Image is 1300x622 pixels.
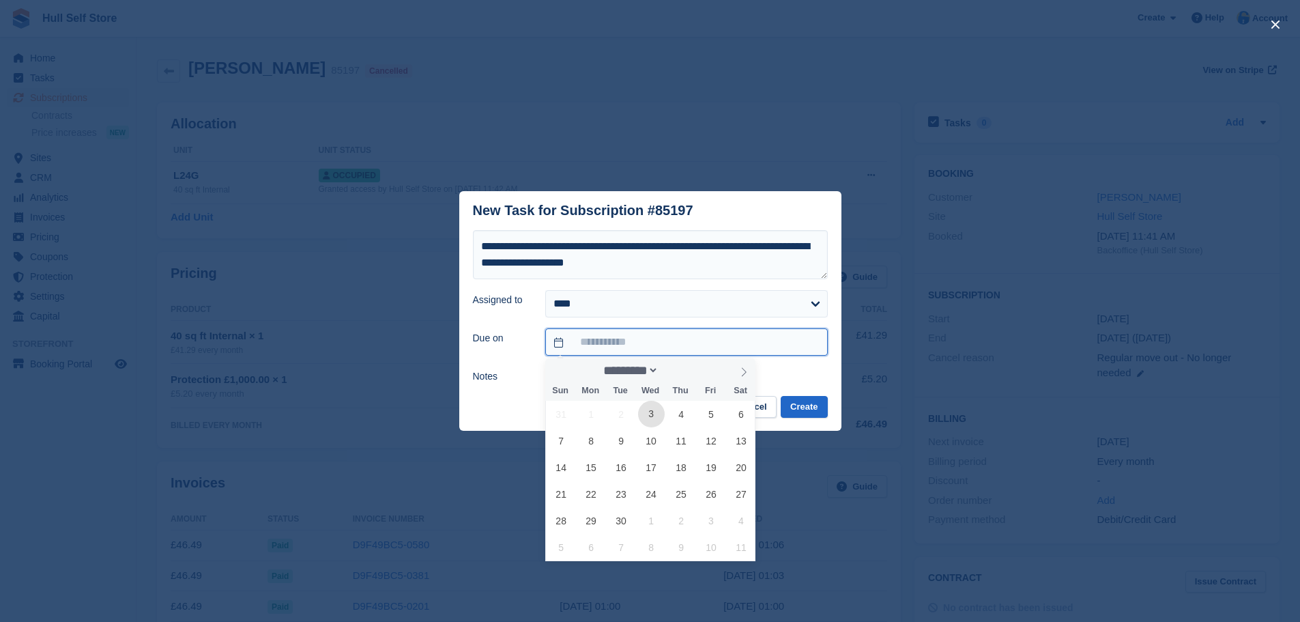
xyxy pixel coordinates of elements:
[578,507,605,534] span: September 29, 2025
[473,331,530,345] label: Due on
[668,481,695,507] span: September 25, 2025
[698,454,725,481] span: September 19, 2025
[638,507,665,534] span: October 1, 2025
[548,481,575,507] span: September 21, 2025
[668,401,695,427] span: September 4, 2025
[548,401,575,427] span: August 31, 2025
[578,534,605,561] span: October 6, 2025
[608,481,635,507] span: September 23, 2025
[638,427,665,454] span: September 10, 2025
[638,454,665,481] span: September 17, 2025
[1265,14,1286,36] button: close
[599,363,659,378] select: Month
[545,386,575,395] span: Sun
[698,427,725,454] span: September 12, 2025
[727,454,754,481] span: September 20, 2025
[608,454,635,481] span: September 16, 2025
[548,427,575,454] span: September 7, 2025
[578,481,605,507] span: September 22, 2025
[727,401,754,427] span: September 6, 2025
[665,386,695,395] span: Thu
[695,386,725,395] span: Fri
[638,481,665,507] span: September 24, 2025
[473,293,530,307] label: Assigned to
[698,401,725,427] span: September 5, 2025
[473,203,693,218] div: New Task for Subscription #85197
[605,386,635,395] span: Tue
[548,507,575,534] span: September 28, 2025
[635,386,665,395] span: Wed
[727,427,754,454] span: September 13, 2025
[578,454,605,481] span: September 15, 2025
[608,534,635,561] span: October 7, 2025
[668,427,695,454] span: September 11, 2025
[548,454,575,481] span: September 14, 2025
[698,507,725,534] span: October 3, 2025
[727,534,754,561] span: October 11, 2025
[668,534,695,561] span: October 9, 2025
[608,401,635,427] span: September 2, 2025
[698,481,725,507] span: September 26, 2025
[698,534,725,561] span: October 10, 2025
[608,427,635,454] span: September 9, 2025
[781,396,827,419] button: Create
[578,427,605,454] span: September 8, 2025
[473,369,530,384] label: Notes
[659,363,702,378] input: Year
[578,401,605,427] span: September 1, 2025
[575,386,605,395] span: Mon
[608,507,635,534] span: September 30, 2025
[727,507,754,534] span: October 4, 2025
[668,454,695,481] span: September 18, 2025
[638,401,665,427] span: September 3, 2025
[548,534,575,561] span: October 5, 2025
[727,481,754,507] span: September 27, 2025
[638,534,665,561] span: October 8, 2025
[725,386,755,395] span: Sat
[668,507,695,534] span: October 2, 2025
